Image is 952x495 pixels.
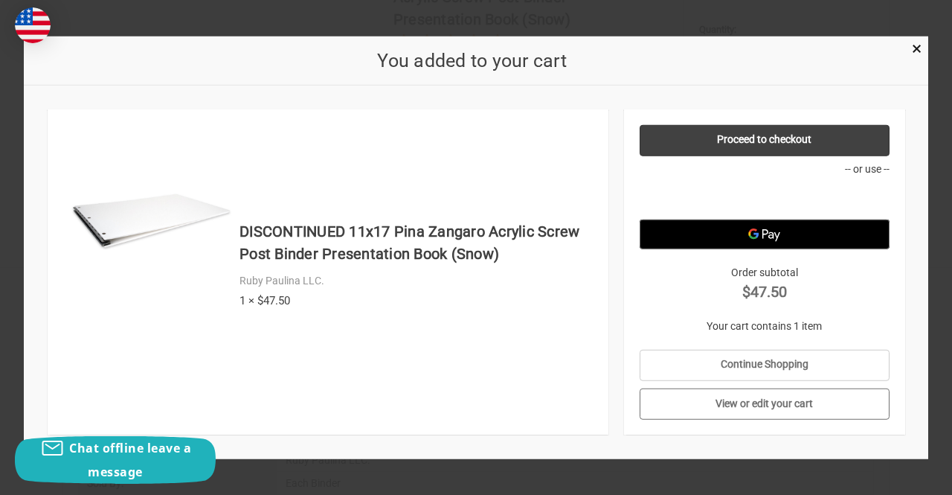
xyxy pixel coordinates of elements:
span: Chat offline leave a message [69,440,191,480]
img: DISCONTINUED 11x17 Pina Zangaro Acrylic Screw Post Binder Presentation Book (Snow) [71,191,232,249]
span: × [912,38,922,60]
div: 1 × $47.50 [239,292,593,309]
p: Your cart contains 1 item [640,318,889,333]
a: Close [909,39,924,55]
a: View or edit your cart [640,389,889,420]
h4: DISCONTINUED 11x17 Pina Zangaro Acrylic Screw Post Binder Presentation Book (Snow) [239,220,593,265]
div: Ruby Paulina LLC. [239,273,593,289]
div: Order subtotal [640,264,889,302]
button: Google Pay [640,219,889,249]
a: Proceed to checkout [640,124,889,156]
p: -- or use -- [640,161,889,176]
img: duty and tax information for United States [15,7,51,43]
iframe: PayPal-paypal [640,182,889,211]
h2: You added to your cart [48,46,897,74]
button: Chat offline leave a message [15,436,216,484]
a: Continue Shopping [640,349,889,380]
strong: $47.50 [640,280,889,302]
